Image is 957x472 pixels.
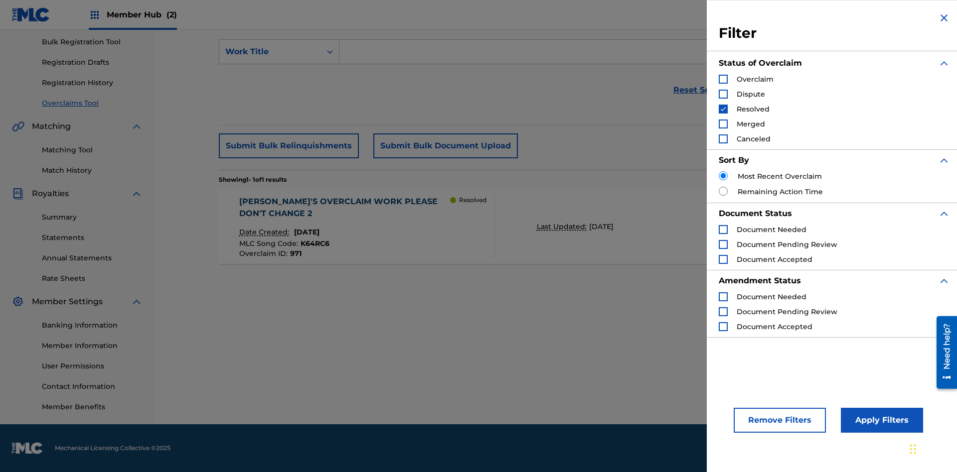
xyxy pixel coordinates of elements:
strong: Status of Overclaim [719,58,802,68]
img: expand [131,296,143,308]
a: Member Information [42,341,143,351]
img: Royalties [12,188,24,200]
span: [DATE] [589,222,614,231]
a: Summary [42,212,143,223]
a: Statements [42,233,143,243]
img: expand [938,208,950,220]
span: Document Pending Review [737,307,837,316]
a: Match History [42,165,143,176]
span: Royalties [32,188,69,200]
label: Remaining Action Time [738,187,823,197]
img: expand [131,120,143,132]
span: MLC Song Code : [239,239,301,248]
div: Drag [910,434,916,464]
p: Last Updated: [537,222,589,232]
button: Remove Filters [734,408,826,433]
a: Member Benefits [42,402,143,412]
span: Resolved [737,105,770,114]
img: Top Rightsholders [89,9,101,21]
a: Reset Search [668,79,733,101]
p: Resolved [459,196,486,205]
a: User Permissions [42,361,143,371]
p: Showing 1 - 1 of 1 results [219,175,287,184]
a: Registration Drafts [42,57,143,68]
img: expand [938,57,950,69]
iframe: Resource Center [929,312,957,394]
span: K64RC6 [301,239,329,248]
img: MLC Logo [12,7,50,22]
span: Document Needed [737,225,806,234]
span: Matching [32,120,71,132]
span: Dispute [737,90,765,99]
img: expand [131,188,143,200]
span: Document Pending Review [737,240,837,249]
span: Document Needed [737,292,806,301]
span: Mechanical Licensing Collective © 2025 [55,444,170,453]
img: expand [938,154,950,166]
h3: Filter [719,24,950,42]
img: close [938,12,950,24]
a: [PERSON_NAME]'S OVERCLAIM WORK PLEASE DON'T CHANGE 2Date Created:[DATE]MLC Song Code:K64RC6Overcl... [219,189,893,264]
strong: Amendment Status [719,276,801,285]
a: Rate Sheets [42,273,143,284]
p: Date Created: [239,227,292,237]
strong: Sort By [719,155,749,165]
a: Contact Information [42,381,143,392]
span: [DATE] [294,228,319,236]
div: [PERSON_NAME]'S OVERCLAIM WORK PLEASE DON'T CHANGE 2 [239,196,451,220]
span: (2) [166,10,177,19]
strong: Document Status [719,209,792,218]
span: Merged [737,119,765,128]
span: Member Hub [107,9,177,20]
span: 971 [290,249,302,258]
button: Submit Bulk Document Upload [373,133,518,158]
a: Matching Tool [42,145,143,155]
iframe: Chat Widget [907,424,957,472]
div: Work Title [225,46,315,58]
form: Search Form [219,39,893,110]
a: Annual Statements [42,253,143,263]
span: Member Settings [32,296,103,308]
button: Submit Bulk Relinquishments [219,133,359,158]
span: Overclaim [737,75,774,84]
span: Document Accepted [737,322,812,331]
span: Overclaim ID : [239,249,290,258]
a: Bulk Registration Tool [42,37,143,47]
img: Matching [12,120,24,132]
span: Canceled [737,134,771,143]
a: Registration History [42,78,143,88]
span: Document Accepted [737,255,812,264]
label: Most Recent Overclaim [738,171,822,182]
img: logo [12,442,43,454]
img: expand [938,275,950,287]
a: Banking Information [42,320,143,331]
a: Overclaims Tool [42,98,143,109]
img: Member Settings [12,296,24,308]
img: checkbox [720,106,727,113]
button: Apply Filters [841,408,923,433]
